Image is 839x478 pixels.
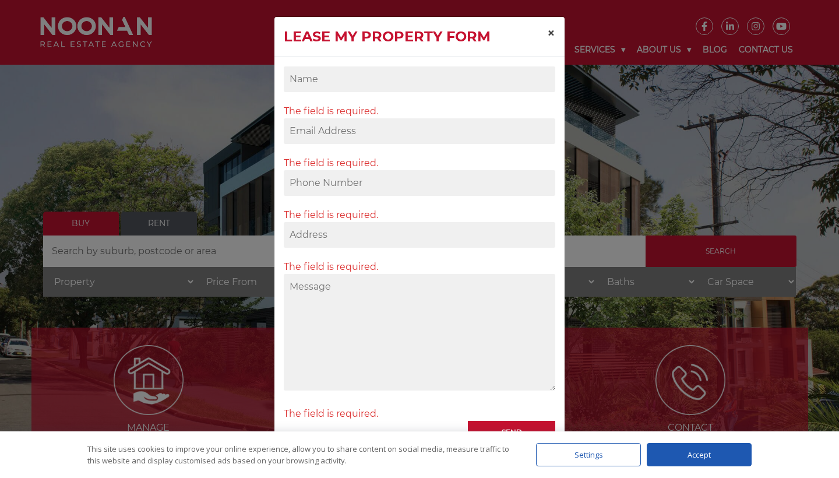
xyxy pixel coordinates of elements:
[284,406,555,421] span: The field is required.
[284,170,555,196] input: Phone Number
[284,156,555,170] span: The field is required.
[284,208,555,222] span: The field is required.
[284,222,555,248] input: Address
[284,66,555,92] input: Name
[284,118,555,144] input: Email Address
[538,17,565,50] button: Close
[284,104,555,118] span: The field is required.
[284,26,491,47] h4: Lease my property form
[468,421,555,444] input: Send
[547,24,555,41] span: ×
[284,259,555,274] span: The field is required.
[87,443,513,466] div: This site uses cookies to improve your online experience, allow you to share content on social me...
[536,443,641,466] div: Settings
[647,443,752,466] div: Accept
